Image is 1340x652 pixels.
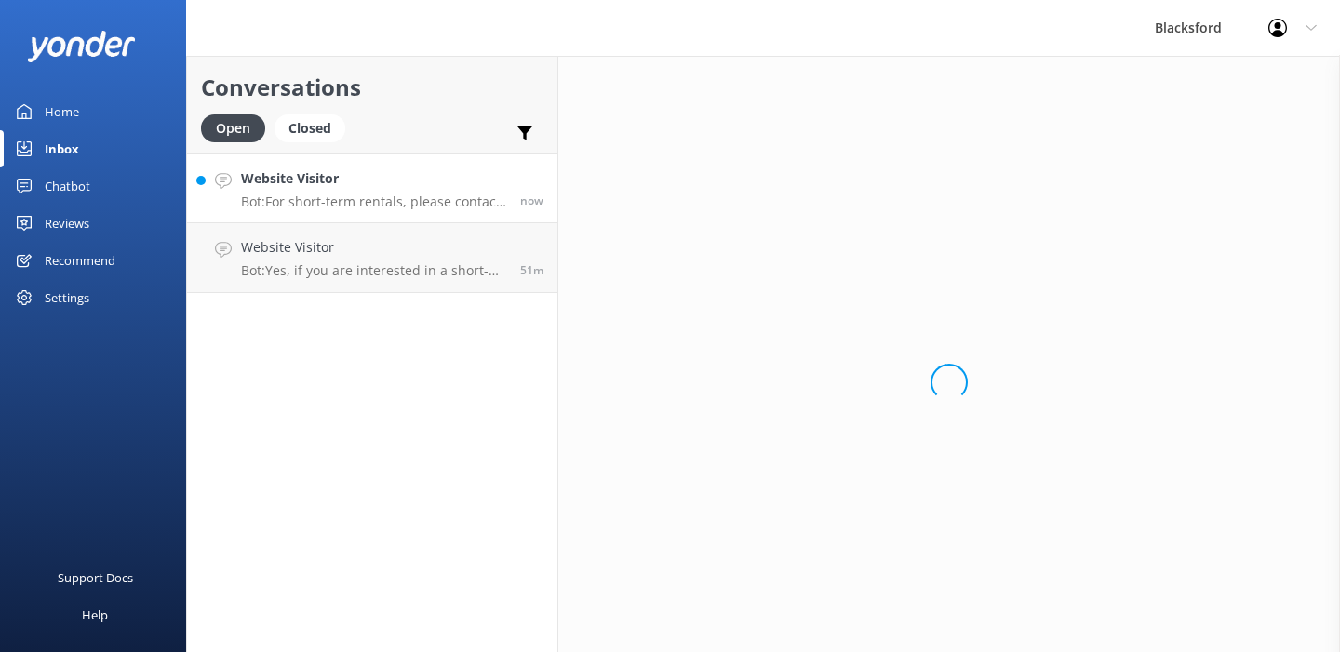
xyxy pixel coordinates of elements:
a: Website VisitorBot:Yes, if you are interested in a short-term rental, such as a 3-day rental, you... [187,223,557,293]
h4: Website Visitor [241,168,506,189]
h4: Website Visitor [241,237,506,258]
span: 03:02pm 19-Aug-2025 (UTC -06:00) America/Chihuahua [520,262,543,278]
h2: Conversations [201,70,543,105]
div: Closed [275,114,345,142]
div: Settings [45,279,89,316]
div: Recommend [45,242,115,279]
div: Open [201,114,265,142]
div: Support Docs [58,559,133,596]
span: 03:53pm 19-Aug-2025 (UTC -06:00) America/Chihuahua [520,193,543,208]
p: Bot: For short-term rentals, please contact [EMAIL_ADDRESS][DOMAIN_NAME]. [241,193,506,210]
div: Chatbot [45,167,90,205]
div: Home [45,93,79,130]
a: Open [201,117,275,138]
div: Help [82,596,108,633]
div: Inbox [45,130,79,167]
img: yonder-white-logo.png [28,31,135,61]
a: Website VisitorBot:For short-term rentals, please contact [EMAIL_ADDRESS][DOMAIN_NAME].now [187,153,557,223]
div: Reviews [45,205,89,242]
a: Closed [275,117,355,138]
p: Bot: Yes, if you are interested in a short-term rental, such as a 3-day rental, you can contact [... [241,262,506,279]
